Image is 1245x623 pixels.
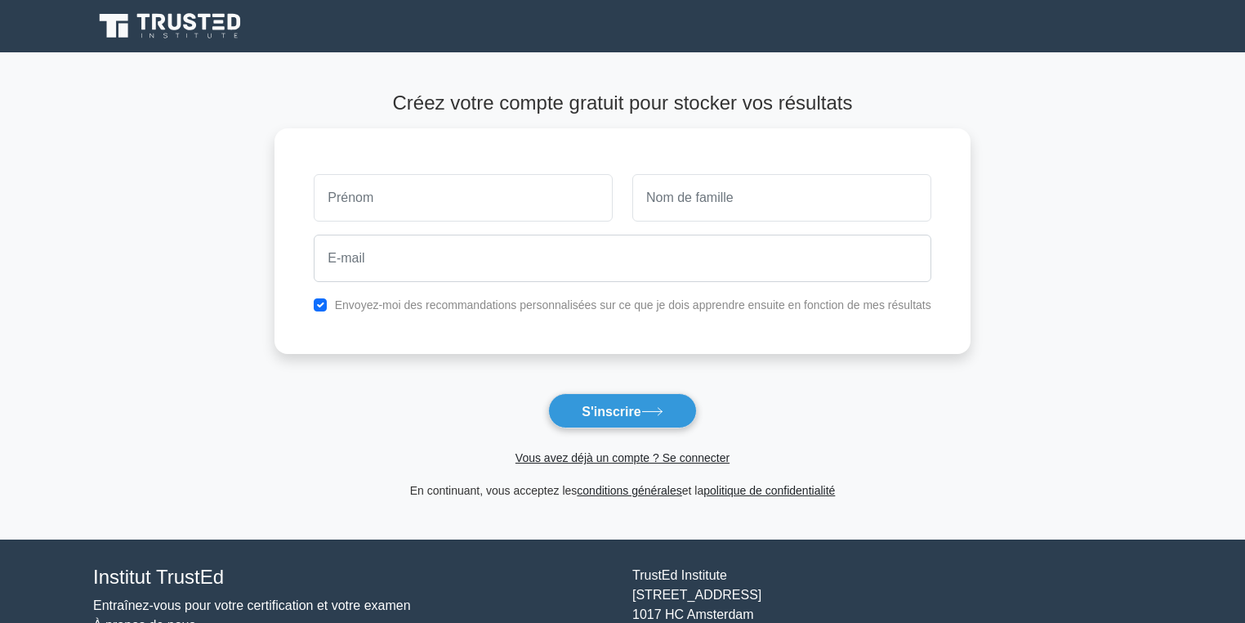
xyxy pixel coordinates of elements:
font: 1017 HC Amsterdam [632,607,754,621]
a: Vous avez déjà un compte ? Se connecter [515,451,730,464]
font: Envoyez-moi des recommandations personnalisées sur ce que je dois apprendre ensuite en fonction d... [335,298,931,311]
font: Créez votre compte gratuit pour stocker vos résultats [393,92,853,114]
button: S'inscrire [548,393,696,428]
a: conditions générales [577,484,681,497]
input: Nom de famille [632,174,931,222]
a: politique de confidentialité [703,484,835,497]
font: [STREET_ADDRESS] [632,588,761,602]
font: S'inscrire [582,404,640,418]
input: E-mail [314,235,930,282]
input: Prénom [314,174,613,222]
font: Institut TrustEd [93,566,224,588]
font: et la [682,484,703,497]
font: TrustEd Institute [632,568,727,582]
a: Entraînez-vous pour votre certification et votre examen [93,598,411,612]
font: En continuant, vous acceptez les [410,484,578,497]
